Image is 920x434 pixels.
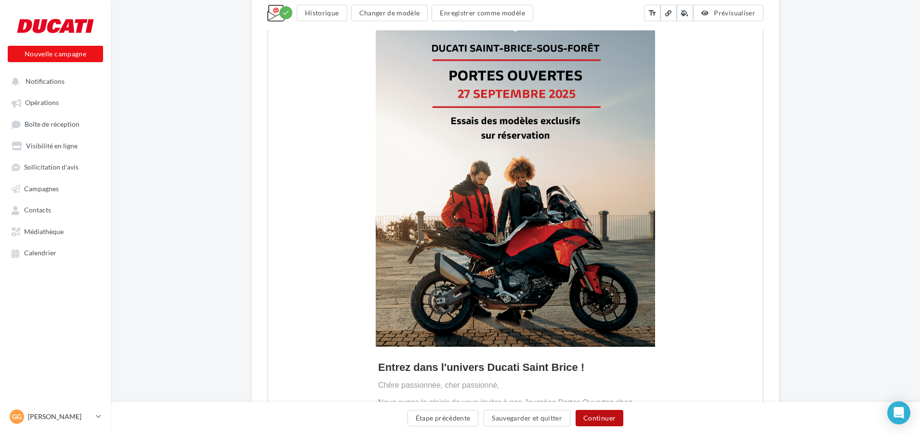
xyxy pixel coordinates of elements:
button: Étape précédente [407,410,479,426]
a: Gg [PERSON_NAME] [8,408,103,426]
span: Sollicitation d'avis [24,163,79,171]
span: Opérations [25,99,59,107]
p: [PERSON_NAME] [28,412,92,421]
a: Sollicitation d'avis [6,158,105,175]
span: Prévisualiser [714,9,755,17]
a: Campagnes [6,180,105,197]
span: Contacts [24,206,51,214]
a: Contacts [6,201,105,218]
span: Médiathèque [24,227,64,236]
a: Visibilité en ligne [6,137,105,154]
button: text_fields [644,5,660,21]
button: Changer de modèle [351,5,428,21]
a: Calendrier [6,244,105,261]
button: Prévisualiser [693,5,763,21]
span: Campagnes [24,184,59,193]
button: Notifications [6,72,101,90]
a: Opérations [6,93,105,111]
span: Notifications [26,77,65,85]
a: Médiathèque [6,223,105,240]
span: Visibilité en ligne [26,142,78,150]
span: Boîte de réception [25,120,79,128]
button: Nouvelle campagne [8,46,103,62]
span: Gg [12,412,22,421]
div: Modifications enregistrées [279,6,292,19]
button: Historique [297,5,347,21]
i: text_fields [648,8,657,18]
button: Sauvegarder et quitter [484,410,570,426]
b: Entrez dans l'univers Ducati Saint Brice ! [110,388,316,400]
div: Open Intercom Messenger [887,401,910,424]
button: Continuer [576,410,623,426]
span: Calendrier [24,249,56,257]
img: Post_2_Saint_Brice_sous_foret.png [107,25,387,374]
span: Chère passionnée, cher passionné, [110,408,231,416]
button: Enregistrer comme modèle [432,5,533,21]
u: Cliquez-ici [284,8,310,14]
a: Boîte de réception [6,115,105,133]
a: Cliquez-ici [284,7,310,14]
i: check [282,9,289,16]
